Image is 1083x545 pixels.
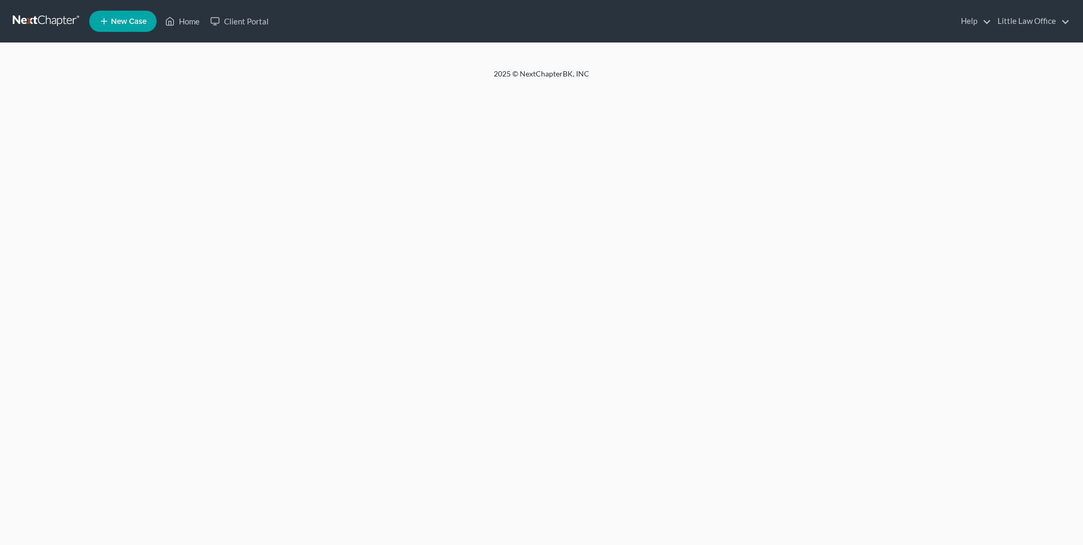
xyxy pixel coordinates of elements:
[205,12,274,31] a: Client Portal
[992,12,1070,31] a: Little Law Office
[89,11,157,32] new-legal-case-button: New Case
[239,69,844,88] div: 2025 © NextChapterBK, INC
[160,12,205,31] a: Home
[956,12,991,31] a: Help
